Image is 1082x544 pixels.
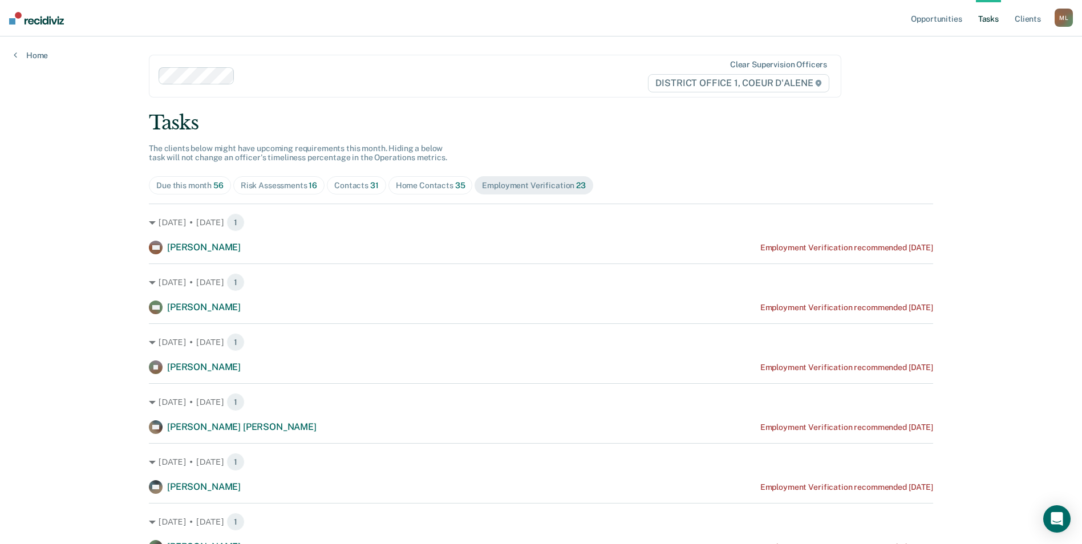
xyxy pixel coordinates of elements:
div: Open Intercom Messenger [1043,505,1071,533]
div: [DATE] • [DATE] 1 [149,333,933,351]
span: [PERSON_NAME] [PERSON_NAME] [167,421,317,432]
button: ML [1055,9,1073,27]
div: Tasks [149,111,933,135]
div: M L [1055,9,1073,27]
span: 56 [213,181,224,190]
div: [DATE] • [DATE] 1 [149,513,933,531]
span: 1 [226,333,245,351]
div: Risk Assessments [241,181,317,190]
div: Employment Verification recommended [DATE] [760,423,933,432]
span: [PERSON_NAME] [167,302,241,312]
span: [PERSON_NAME] [167,242,241,253]
div: Employment Verification recommended [DATE] [760,482,933,492]
span: 1 [226,213,245,232]
span: 31 [370,181,379,190]
span: 1 [226,513,245,531]
div: Employment Verification recommended [DATE] [760,243,933,253]
span: 1 [226,273,245,291]
div: [DATE] • [DATE] 1 [149,453,933,471]
span: 35 [455,181,465,190]
div: Employment Verification recommended [DATE] [760,363,933,372]
div: Due this month [156,181,224,190]
span: The clients below might have upcoming requirements this month. Hiding a below task will not chang... [149,144,447,163]
a: Home [14,50,48,60]
div: [DATE] • [DATE] 1 [149,393,933,411]
div: [DATE] • [DATE] 1 [149,213,933,232]
div: Clear supervision officers [730,60,827,70]
div: [DATE] • [DATE] 1 [149,273,933,291]
span: 23 [576,181,586,190]
span: [PERSON_NAME] [167,362,241,372]
div: Employment Verification [482,181,585,190]
span: 1 [226,393,245,411]
span: 1 [226,453,245,471]
span: 16 [309,181,317,190]
span: [PERSON_NAME] [167,481,241,492]
span: DISTRICT OFFICE 1, COEUR D'ALENE [648,74,829,92]
div: Employment Verification recommended [DATE] [760,303,933,312]
div: Home Contacts [396,181,465,190]
div: Contacts [334,181,379,190]
img: Recidiviz [9,12,64,25]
